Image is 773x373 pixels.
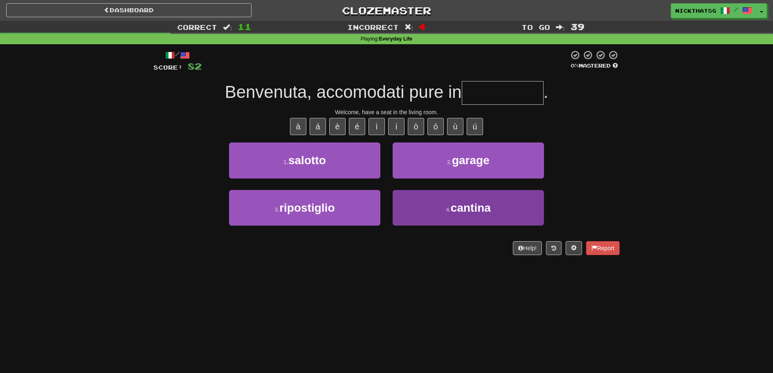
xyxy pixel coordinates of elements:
button: Round history (alt+y) [546,241,562,255]
button: á [310,118,326,135]
a: nickthatsg / [671,3,757,18]
strong: Everyday Life [379,36,412,42]
button: ù [447,118,463,135]
span: 0 % [571,62,579,69]
span: : [556,24,565,31]
span: cantina [451,201,491,214]
span: Benvenuta, accomodati pure in [225,82,462,102]
button: 3.ripostiglio [229,190,380,226]
button: 1.salotto [229,142,380,178]
small: 2 . [447,159,452,165]
small: 4 . [446,206,451,213]
button: í [388,118,404,135]
span: Incorrect [347,23,399,31]
button: ú [467,118,483,135]
button: é [349,118,365,135]
span: 4 [419,22,426,32]
span: / [734,7,738,12]
span: 39 [571,22,584,32]
span: Score: [153,64,183,71]
button: 4.cantina [393,190,544,226]
button: ì [369,118,385,135]
small: 3 . [274,206,279,213]
div: Welcome, have a seat in the living room. [153,108,620,116]
span: nickthatsg [675,7,716,14]
button: Report [586,241,620,255]
button: Help! [513,241,542,255]
span: 11 [238,22,252,32]
div: Mastered [569,62,620,70]
div: / [153,50,202,60]
span: : [404,24,413,31]
span: . [544,82,548,102]
span: Correct [177,23,217,31]
button: è [329,118,346,135]
button: à [290,118,306,135]
span: 82 [188,61,202,71]
small: 1 . [283,159,288,165]
span: salotto [288,154,326,167]
span: garage [452,154,490,167]
span: : [223,24,232,31]
a: Dashboard [6,3,252,17]
button: 2.garage [393,142,544,178]
span: ripostiglio [279,201,335,214]
button: ó [427,118,444,135]
span: To go [521,23,550,31]
a: Clozemaster [264,3,509,18]
button: ò [408,118,424,135]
